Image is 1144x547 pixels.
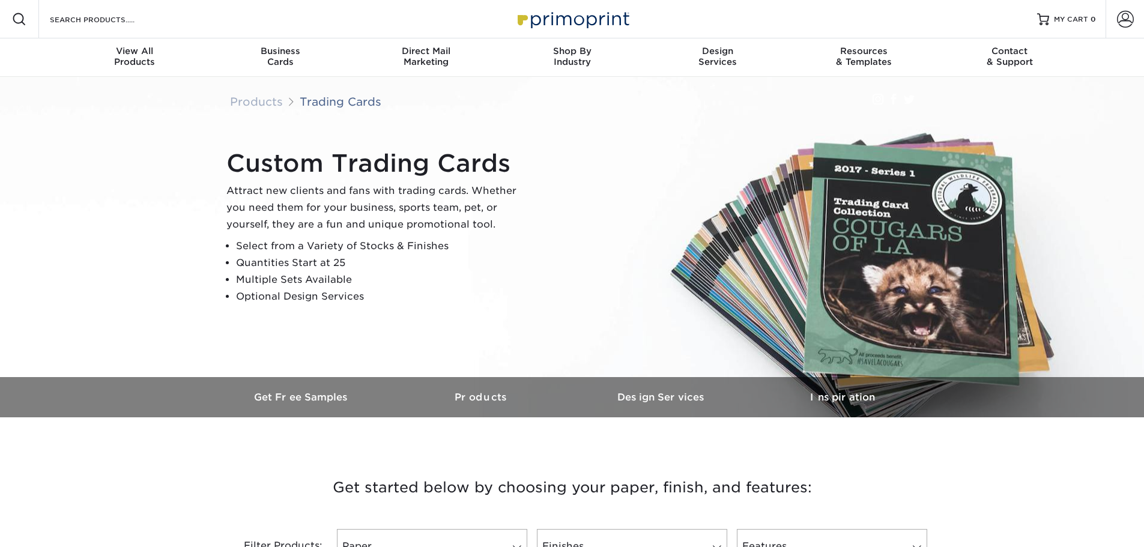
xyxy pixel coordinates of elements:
[572,377,752,417] a: Design Services
[221,461,924,515] h3: Get started below by choosing your paper, finish, and features:
[645,46,791,67] div: Services
[236,238,527,255] li: Select from a Variety of Stocks & Finishes
[353,38,499,77] a: Direct MailMarketing
[937,38,1083,77] a: Contact& Support
[499,38,645,77] a: Shop ByIndustry
[1054,14,1088,25] span: MY CART
[645,46,791,56] span: Design
[62,38,208,77] a: View AllProducts
[236,255,527,271] li: Quantities Start at 25
[791,46,937,56] span: Resources
[392,391,572,403] h3: Products
[791,38,937,77] a: Resources& Templates
[207,46,353,67] div: Cards
[236,288,527,305] li: Optional Design Services
[572,391,752,403] h3: Design Services
[499,46,645,56] span: Shop By
[937,46,1083,67] div: & Support
[512,6,632,32] img: Primoprint
[62,46,208,67] div: Products
[62,46,208,56] span: View All
[353,46,499,67] div: Marketing
[499,46,645,67] div: Industry
[752,391,933,403] h3: Inspiration
[49,12,166,26] input: SEARCH PRODUCTS.....
[937,46,1083,56] span: Contact
[207,46,353,56] span: Business
[226,149,527,178] h1: Custom Trading Cards
[207,38,353,77] a: BusinessCards
[230,95,283,108] a: Products
[212,377,392,417] a: Get Free Samples
[791,46,937,67] div: & Templates
[645,38,791,77] a: DesignServices
[1091,15,1096,23] span: 0
[353,46,499,56] span: Direct Mail
[300,95,381,108] a: Trading Cards
[236,271,527,288] li: Multiple Sets Available
[226,183,527,233] p: Attract new clients and fans with trading cards. Whether you need them for your business, sports ...
[392,377,572,417] a: Products
[752,377,933,417] a: Inspiration
[212,391,392,403] h3: Get Free Samples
